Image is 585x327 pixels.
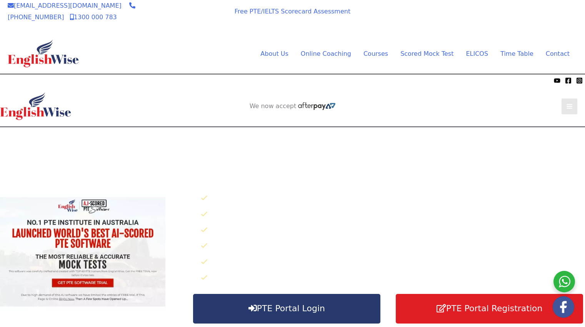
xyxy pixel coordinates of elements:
[260,50,288,57] span: About Us
[201,224,585,237] li: 50 Writing Practice Questions
[298,102,335,110] img: Afterpay-Logo
[295,48,357,60] a: Online CoachingMenu Toggle
[4,77,45,84] span: We now accept
[225,127,360,152] aside: Header Widget 1
[246,102,340,110] aside: Header Widget 2
[565,77,572,84] a: Facebook
[201,208,585,221] li: 250 Speaking Practice Questions
[553,296,574,318] img: white-facebook.png
[195,175,585,187] p: Click below to know why EnglishWise has worlds best AI scored PTE software
[494,48,540,60] a: Time TableMenu Toggle
[193,294,380,324] a: PTE Portal Login
[242,48,570,60] nav: Site Navigation: Main Menu
[201,240,585,252] li: 125 Reading Practice Questions
[443,4,577,29] aside: Header Widget 1
[394,48,460,60] a: Scored Mock TestMenu Toggle
[235,8,350,15] a: Free PTE/IELTS Scorecard Assessment
[460,48,494,60] a: ELICOS
[451,10,570,26] a: AI SCORED PTE SOFTWARE REGISTER FOR FREE SOFTWARE TRIAL
[554,77,560,84] a: YouTube
[363,50,388,57] span: Courses
[301,50,351,57] span: Online Coaching
[8,2,135,21] a: [PHONE_NUMBER]
[500,50,533,57] span: Time Table
[576,77,583,84] a: Instagram
[47,78,68,83] img: Afterpay-Logo
[546,50,570,57] span: Contact
[70,13,117,21] a: 1300 000 783
[466,50,488,57] span: ELICOS
[8,2,122,9] a: [EMAIL_ADDRESS][DOMAIN_NAME]
[233,133,352,149] a: AI SCORED PTE SOFTWARE REGISTER FOR FREE SOFTWARE TRIAL
[254,48,294,60] a: About UsMenu Toggle
[201,192,585,205] li: 30X AI Scored Full Length Mock Tests
[8,40,79,67] img: cropped-ew-logo
[396,294,583,324] a: PTE Portal Registration
[183,18,205,23] img: Afterpay-Logo
[250,102,297,110] span: We now accept
[201,272,585,284] li: Instant Results – KNOW where you Stand in the Shortest Amount of Time
[540,48,570,60] a: Contact
[173,9,214,17] span: We now accept
[357,48,394,60] a: CoursesMenu Toggle
[201,256,585,269] li: 200 Listening Practice Questions
[400,50,453,57] span: Scored Mock Test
